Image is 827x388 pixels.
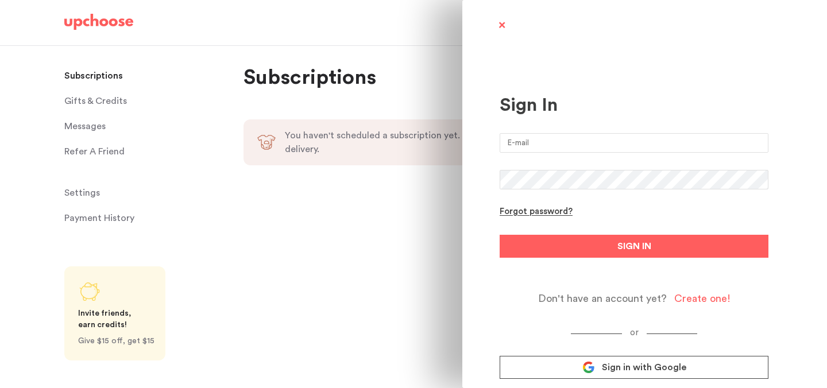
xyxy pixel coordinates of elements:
[602,362,686,373] span: Sign in with Google
[500,356,768,379] a: Sign in with Google
[622,328,647,337] span: or
[538,292,667,305] span: Don't have an account yet?
[674,292,731,305] div: Create one!
[500,94,768,116] div: Sign In
[617,239,651,253] span: SIGN IN
[500,133,768,153] input: E-mail
[500,207,573,218] div: Forgot password?
[500,235,768,258] button: SIGN IN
